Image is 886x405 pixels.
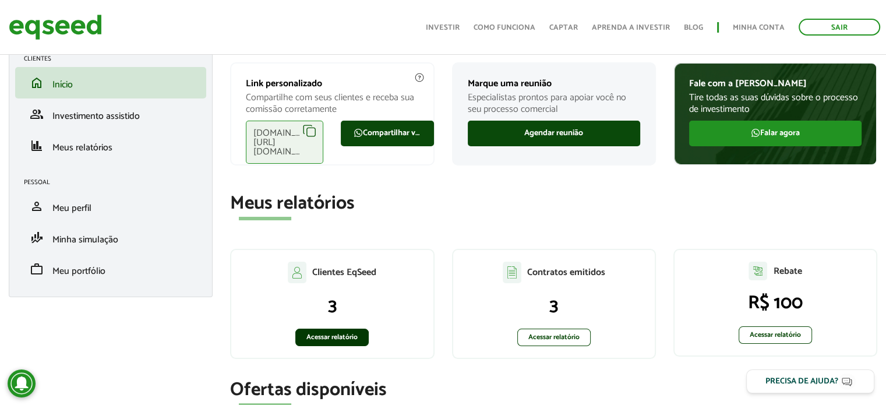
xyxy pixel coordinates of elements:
[295,329,369,346] a: Acessar relatório
[246,78,418,89] p: Link personalizado
[24,55,206,62] h2: Clientes
[686,292,864,314] p: R$ 100
[749,262,767,280] img: agent-relatorio.svg
[414,72,425,83] img: agent-meulink-info2.svg
[52,200,91,216] span: Meu perfil
[24,262,197,276] a: workMeu portfólio
[30,199,44,213] span: person
[24,139,197,153] a: financeMeus relatórios
[15,98,206,130] li: Investimento assistido
[243,295,421,317] p: 3
[426,24,460,31] a: Investir
[468,121,640,146] a: Agendar reunião
[24,107,197,121] a: groupInvestimento assistido
[517,329,591,346] a: Acessar relatório
[52,140,112,156] span: Meus relatórios
[52,232,118,248] span: Minha simulação
[24,76,197,90] a: homeInício
[246,121,323,164] div: [DOMAIN_NAME][URL][DOMAIN_NAME]
[30,76,44,90] span: home
[474,24,535,31] a: Como funciona
[15,222,206,253] li: Minha simulação
[468,92,640,114] p: Especialistas prontos para apoiar você no seu processo comercial
[739,326,812,344] a: Acessar relatório
[689,92,862,114] p: Tire todas as suas dúvidas sobre o processo de investimento
[468,78,640,89] p: Marque uma reunião
[30,139,44,153] span: finance
[30,262,44,276] span: work
[527,267,605,278] p: Contratos emitidos
[799,19,880,36] a: Sair
[30,107,44,121] span: group
[15,67,206,98] li: Início
[52,108,140,124] span: Investimento assistido
[312,267,376,278] p: Clientes EqSeed
[733,24,785,31] a: Minha conta
[230,380,877,400] h2: Ofertas disponíveis
[24,199,197,213] a: personMeu perfil
[684,24,703,31] a: Blog
[230,193,877,214] h2: Meus relatórios
[341,121,434,146] a: Compartilhar via WhatsApp
[689,78,862,89] p: Fale com a [PERSON_NAME]
[592,24,670,31] a: Aprenda a investir
[15,191,206,222] li: Meu perfil
[24,231,197,245] a: finance_modeMinha simulação
[549,24,578,31] a: Captar
[24,179,206,186] h2: Pessoal
[246,92,418,114] p: Compartilhe com seus clientes e receba sua comissão corretamente
[354,128,363,138] img: FaWhatsapp.svg
[773,266,802,277] p: Rebate
[465,295,643,317] p: 3
[30,231,44,245] span: finance_mode
[9,12,102,43] img: EqSeed
[288,262,306,283] img: agent-clientes.svg
[52,77,73,93] span: Início
[15,130,206,161] li: Meus relatórios
[52,263,105,279] span: Meu portfólio
[503,262,521,283] img: agent-contratos.svg
[689,121,862,146] a: Falar agora
[751,128,760,138] img: FaWhatsapp.svg
[15,253,206,285] li: Meu portfólio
